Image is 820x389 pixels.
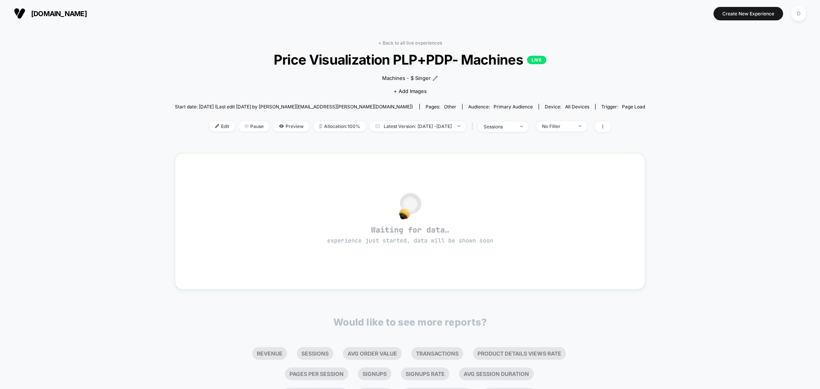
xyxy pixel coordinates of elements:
span: | [470,121,478,132]
span: other [444,104,456,110]
li: Transactions [411,347,463,360]
div: D [791,6,806,21]
span: Price Visualization PLP+PDP- Machines [198,52,622,68]
p: Would like to see more reports? [333,316,487,328]
p: LIVE [527,56,546,64]
img: rebalance [319,124,322,128]
span: Edit [210,121,235,131]
img: end [520,126,523,127]
span: Start date: [DATE] (Last edit [DATE] by [PERSON_NAME][EMAIL_ADDRESS][PERSON_NAME][DOMAIN_NAME]) [175,104,413,110]
img: edit [215,124,219,128]
span: all devices [565,104,589,110]
span: Page Load [622,104,645,110]
img: calendar [376,124,380,128]
div: Trigger: [601,104,645,110]
button: [DOMAIN_NAME] [12,7,89,20]
div: Pages: [426,104,456,110]
span: Latest Version: [DATE] - [DATE] [370,121,466,131]
span: Primary Audience [494,104,533,110]
li: Avg Session Duration [459,367,534,380]
li: Pages Per Session [285,367,348,380]
a: < Back to all live experiences [378,40,442,46]
button: D [789,6,808,22]
span: Pause [239,121,269,131]
li: Signups [358,367,391,380]
img: no_data [399,193,421,219]
div: Audience: [468,104,533,110]
li: Avg Order Value [343,347,402,360]
li: Sessions [297,347,333,360]
div: No Filter [542,123,573,129]
img: Visually logo [14,8,25,19]
span: Preview [273,121,309,131]
span: [DOMAIN_NAME] [31,10,87,18]
div: sessions [484,124,514,130]
span: Allocation: 100% [313,121,366,131]
button: Create New Experience [714,7,783,20]
img: end [457,125,460,127]
span: Waiting for data… [189,225,632,245]
li: Revenue [252,347,287,360]
span: Device: [539,104,595,110]
span: + Add Images [394,88,427,94]
li: Product Details Views Rate [473,347,566,360]
img: end [245,124,248,128]
span: experience just started, data will be shown soon [327,237,493,244]
img: end [579,125,581,127]
li: Signups Rate [401,367,449,380]
span: Machines - $ Singer [382,75,431,82]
